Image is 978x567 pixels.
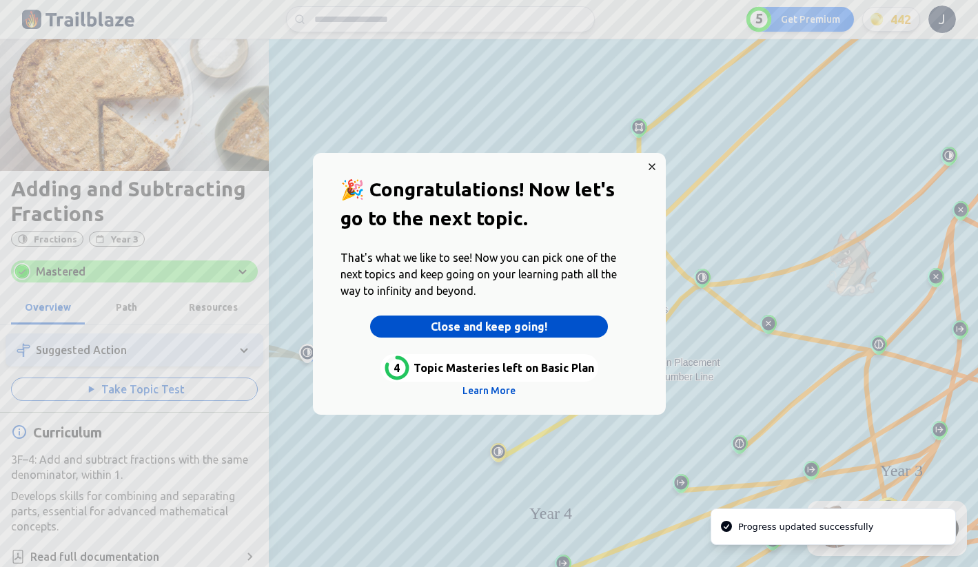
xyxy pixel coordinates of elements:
[462,384,516,398] button: Learn More
[641,156,663,178] button: Close
[370,316,609,338] button: Close and keep going!
[340,249,638,299] p: That's what we like to see! Now you can pick one of the next topics and keep going on your learni...
[383,354,411,382] span: 4
[738,520,873,534] div: Progress updated successfully
[414,360,594,376] span: Topic Masteries left on Basic Plan
[324,164,655,244] header: 🎉 Congratulations! Now let's go to the next topic.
